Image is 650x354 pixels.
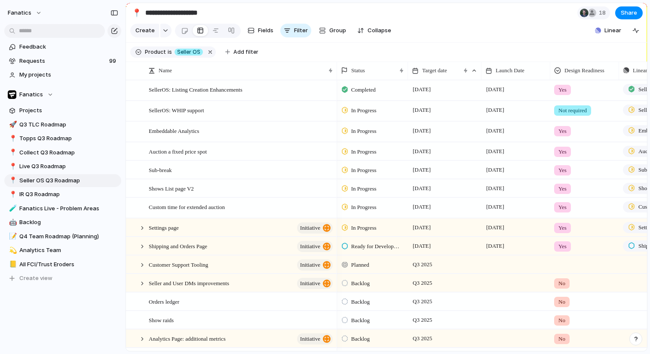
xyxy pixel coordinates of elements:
[19,71,118,79] span: My projects
[8,9,31,17] span: fanatics
[297,241,333,252] button: initiative
[558,127,567,135] span: Yes
[4,244,121,257] div: 💫Analytics Team
[411,296,434,307] span: Q3 2025
[8,260,16,269] button: 📒
[4,146,121,159] a: 📍Collect Q3 Roadmap
[354,24,395,37] button: Collapse
[300,277,320,289] span: initiative
[315,24,350,37] button: Group
[558,106,587,115] span: Not required
[8,120,16,129] button: 🚀
[411,165,433,175] span: [DATE]
[351,166,377,175] span: In Progress
[8,148,16,157] button: 📍
[149,259,208,269] span: Customer Support Tooling
[149,126,199,135] span: Embeddable Analytics
[4,6,46,20] button: fanatics
[621,9,637,17] span: Share
[149,278,229,288] span: Seller and User DMs improvements
[615,6,643,19] button: Share
[19,274,52,283] span: Create view
[9,175,15,185] div: 📍
[149,165,172,175] span: Sub-break
[149,296,179,306] span: Orders ledger
[9,218,15,228] div: 🤖
[19,204,118,213] span: Fanatics Live - Problem Areas
[149,84,242,94] span: SellerOS: Listing Creation Enhancements
[484,84,506,95] span: [DATE]
[19,106,118,115] span: Projects
[149,183,194,193] span: Shows List page V2
[351,316,370,325] span: Backlog
[130,24,159,37] button: Create
[351,335,370,343] span: Backlog
[411,126,433,136] span: [DATE]
[220,46,264,58] button: Add filter
[484,183,506,194] span: [DATE]
[149,105,204,115] span: SellerOS: WHIP support
[4,174,121,187] a: 📍Seller OS Q3 Roadmap
[484,241,506,251] span: [DATE]
[4,68,121,81] a: My projects
[592,24,625,37] button: Linear
[351,86,376,94] span: Completed
[484,146,506,157] span: [DATE]
[300,222,320,234] span: initiative
[4,188,121,201] a: 📍IR Q3 Roadmap
[300,240,320,252] span: initiative
[19,120,118,129] span: Q3 TLC Roadmap
[4,258,121,271] div: 📒All FCI/Trust Eroders
[351,298,370,306] span: Backlog
[558,242,567,251] span: Yes
[244,24,277,37] button: Fields
[411,278,434,288] span: Q3 2025
[297,259,333,271] button: initiative
[9,190,15,200] div: 📍
[604,26,621,35] span: Linear
[177,48,200,56] span: Seller OS
[351,279,370,288] span: Backlog
[145,48,166,56] span: Product
[19,43,118,51] span: Feedback
[411,333,434,344] span: Q3 2025
[9,120,15,129] div: 🚀
[109,57,118,65] span: 99
[4,88,121,101] button: Fanatics
[558,298,565,306] span: No
[19,190,118,199] span: IR Q3 Roadmap
[149,333,226,343] span: Analytics Page: additional metrics
[351,148,377,156] span: In Progress
[496,66,524,75] span: Launch Date
[233,48,258,56] span: Add filter
[297,278,333,289] button: initiative
[558,279,565,288] span: No
[8,162,16,171] button: 📍
[558,224,567,232] span: Yes
[9,246,15,255] div: 💫
[4,202,121,215] a: 🧪Fanatics Live - Problem Areas
[19,260,118,269] span: All FCI/Trust Eroders
[8,134,16,143] button: 📍
[19,176,118,185] span: Seller OS Q3 Roadmap
[558,86,567,94] span: Yes
[9,148,15,157] div: 📍
[149,202,225,212] span: Custom time for extended auction
[4,230,121,243] a: 📝Q4 Team Roadmap (Planning)
[4,118,121,131] a: 🚀Q3 TLC Roadmap
[8,204,16,213] button: 🧪
[411,105,433,115] span: [DATE]
[558,203,567,212] span: Yes
[300,333,320,345] span: initiative
[149,315,174,325] span: Show raids
[9,162,15,172] div: 📍
[132,7,141,18] div: 📍
[351,106,377,115] span: In Progress
[351,203,377,212] span: In Progress
[484,105,506,115] span: [DATE]
[297,333,333,345] button: initiative
[4,216,121,229] div: 🤖Backlog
